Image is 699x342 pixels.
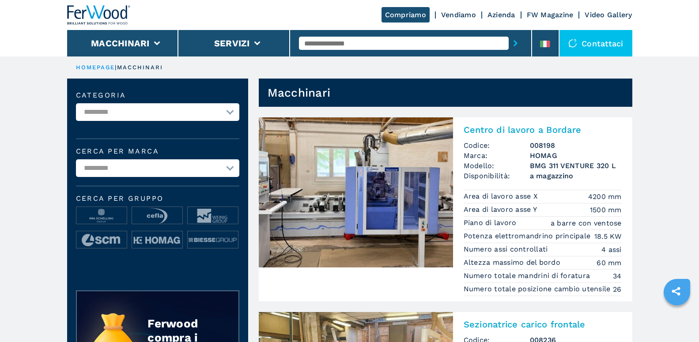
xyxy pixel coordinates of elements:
label: Categoria [76,92,239,99]
span: | [115,64,117,71]
a: sharethis [665,280,687,302]
p: Numero totale posizione cambio utensile [464,284,613,294]
img: Ferwood [67,5,131,25]
a: FW Magazine [527,11,574,19]
span: Marca: [464,150,530,161]
a: Azienda [487,11,515,19]
em: 4 assi [601,244,622,255]
a: Vendiamo [441,11,476,19]
p: macchinari [117,64,163,71]
em: 4200 mm [588,192,622,202]
h1: Macchinari [268,86,331,100]
img: image [76,231,127,249]
em: 26 [613,284,622,294]
p: Area di lavoro asse X [464,192,540,201]
h2: Centro di lavoro a Bordare [464,124,622,135]
img: image [76,207,127,225]
img: image [188,207,238,225]
button: submit-button [509,33,522,53]
h2: Sezionatrice carico frontale [464,319,622,330]
iframe: Chat [661,302,692,335]
em: 18.5 KW [594,231,622,241]
p: Piano di lavoro [464,218,519,228]
button: Macchinari [91,38,150,49]
p: Numero assi controllati [464,244,550,254]
button: Servizi [214,38,250,49]
img: Contattaci [568,39,577,48]
h3: 008198 [530,140,622,150]
img: Centro di lavoro a Bordare HOMAG BMG 311 VENTURE 320 L [259,117,453,267]
div: Contattaci [559,30,632,56]
em: 60 mm [597,258,621,268]
a: Compriamo [382,7,430,23]
p: Area di lavoro asse Y [464,205,540,214]
span: Modello: [464,161,530,171]
span: Cerca per Gruppo [76,195,239,202]
em: a barre con ventose [551,218,622,228]
img: image [132,231,182,249]
em: 1500 mm [590,205,622,215]
span: Disponibilità: [464,171,530,181]
img: image [188,231,238,249]
p: Potenza elettromandrino principale [464,231,593,241]
h3: BMG 311 VENTURE 320 L [530,161,622,171]
h3: HOMAG [530,150,622,161]
p: Numero totale mandrini di foratura [464,271,593,281]
a: Centro di lavoro a Bordare HOMAG BMG 311 VENTURE 320 LCentro di lavoro a BordareCodice:008198Marc... [259,117,632,301]
a: Video Gallery [585,11,632,19]
a: HOMEPAGE [76,64,115,71]
img: image [132,207,182,225]
label: Cerca per marca [76,148,239,155]
p: Altezza massimo del bordo [464,258,563,267]
em: 34 [613,271,622,281]
span: Codice: [464,140,530,150]
span: a magazzino [530,171,622,181]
